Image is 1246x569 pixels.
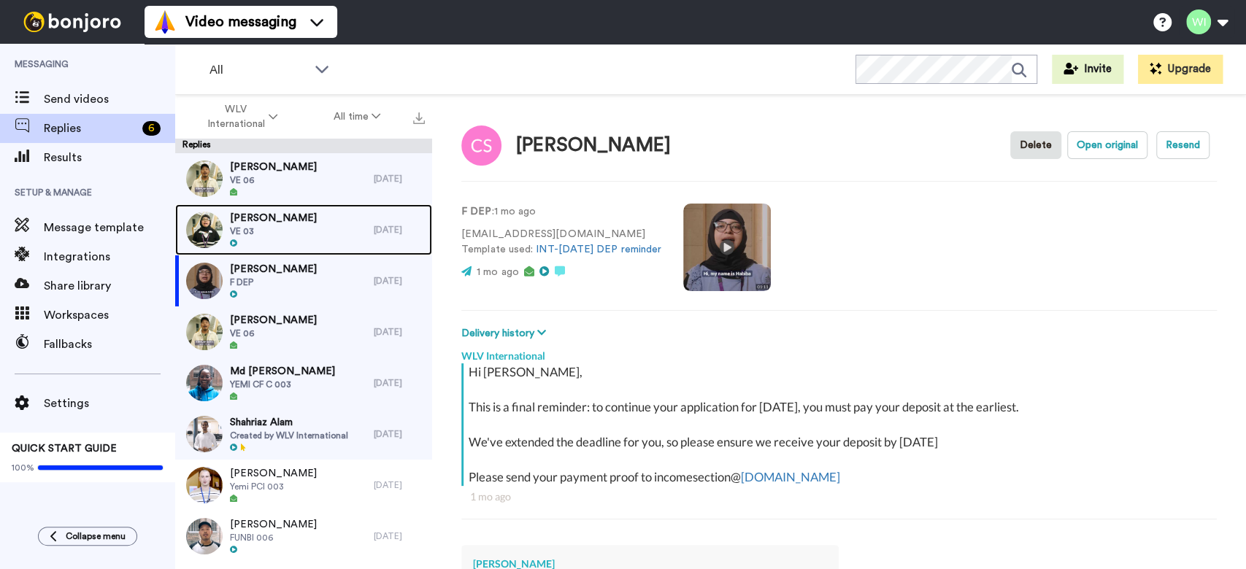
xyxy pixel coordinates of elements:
button: Resend [1156,131,1210,159]
div: [DATE] [374,326,425,338]
span: Md [PERSON_NAME] [230,364,335,379]
button: Collapse menu [38,527,137,546]
button: Export all results that match these filters now. [409,106,429,128]
span: Integrations [44,248,175,266]
span: 1 mo ago [477,267,519,277]
span: WLV International [207,102,266,131]
a: [PERSON_NAME]F DEP[DATE] [175,255,432,306]
div: Replies [175,139,432,153]
div: [DATE] [374,479,425,491]
span: Created by WLV International [230,430,348,441]
div: [DATE] [374,275,425,287]
a: [PERSON_NAME]FUNBI 006[DATE] [175,511,432,562]
img: eb303243-d1c0-4aa2-ab0d-302161d09928-thumb.jpg [186,467,223,503]
span: [PERSON_NAME] [230,262,317,276]
div: [DATE] [374,530,425,542]
img: vm-color.svg [153,10,177,34]
span: Replies [44,120,136,137]
span: Settings [44,395,175,412]
span: Shahriaz Alam [230,415,348,430]
span: [PERSON_NAME] [230,211,317,225]
span: FUNBI 006 [230,532,317,543]
a: [DOMAIN_NAME] [741,469,840,484]
p: [EMAIL_ADDRESS][DOMAIN_NAME] Template used: [461,227,661,258]
a: Md [PERSON_NAME]YEMI CF C 003[DATE] [175,357,432,409]
button: WLV International [178,96,306,137]
a: [PERSON_NAME]Yemi PCI 003[DATE] [175,460,432,511]
button: Invite [1052,55,1123,84]
img: 54fb660b-57ad-4dfc-a4b5-831b319ee628-thumb.jpg [186,365,223,401]
img: export.svg [413,112,425,124]
a: INT-[DATE] DEP reminder [536,244,661,255]
button: Upgrade [1138,55,1223,84]
span: F DEP [230,276,317,288]
span: Results [44,149,175,166]
div: WLV International [461,341,1217,363]
a: [PERSON_NAME]VE 03[DATE] [175,204,432,255]
a: [PERSON_NAME]VE 06[DATE] [175,153,432,204]
span: Yemi PCI 003 [230,481,317,492]
span: [PERSON_NAME] [230,517,317,532]
div: Hi [PERSON_NAME], This is a final reminder: to continue your application for [DATE], you must pay... [469,363,1213,486]
img: 20357b13-09c5-4b1e-98cd-6bacbcb48d6b-thumb.jpg [186,518,223,554]
span: VE 06 [230,328,317,339]
div: [DATE] [374,377,425,389]
p: : 1 mo ago [461,204,661,220]
button: Delete [1010,131,1061,159]
span: [PERSON_NAME] [230,313,317,328]
span: Share library [44,277,175,295]
span: Message template [44,219,175,236]
span: [PERSON_NAME] [230,160,317,174]
span: Video messaging [185,12,296,32]
span: Workspaces [44,306,175,324]
span: YEMI CF C 003 [230,379,335,390]
span: All [209,61,307,79]
a: Shahriaz AlamCreated by WLV International[DATE] [175,409,432,460]
div: [DATE] [374,224,425,236]
span: VE 06 [230,174,317,186]
button: Delivery history [461,325,550,341]
button: Open original [1067,131,1147,159]
img: 0679e79f-bf66-4ac1-86ef-078eae539f64-thumb.jpg [186,160,223,197]
span: VE 03 [230,225,317,237]
div: [PERSON_NAME] [516,135,671,156]
img: 656b551b-fb65-403d-b99e-d170b97f6085-thumb.jpg [186,416,223,452]
div: 6 [142,121,161,136]
img: 0679e79f-bf66-4ac1-86ef-078eae539f64-thumb.jpg [186,314,223,350]
span: Fallbacks [44,336,175,353]
span: Send videos [44,90,175,108]
img: 22e093ee-6621-4089-9a64-2bb4a3293c61-thumb.jpg [186,212,223,248]
a: [PERSON_NAME]VE 06[DATE] [175,306,432,357]
div: [DATE] [374,173,425,185]
span: Collapse menu [66,530,126,542]
strong: F DEP [461,206,491,217]
span: [PERSON_NAME] [230,466,317,481]
img: Image of Choitannyo Saha [461,125,501,166]
button: All time [306,104,409,130]
span: 100% [12,462,34,473]
div: [DATE] [374,428,425,440]
div: 1 mo ago [470,489,1208,504]
img: bj-logo-header-white.svg [18,12,127,32]
img: c07706fb-db6c-455a-b480-4b5fc3ded003-thumb.jpg [186,263,223,299]
span: QUICK START GUIDE [12,444,117,454]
